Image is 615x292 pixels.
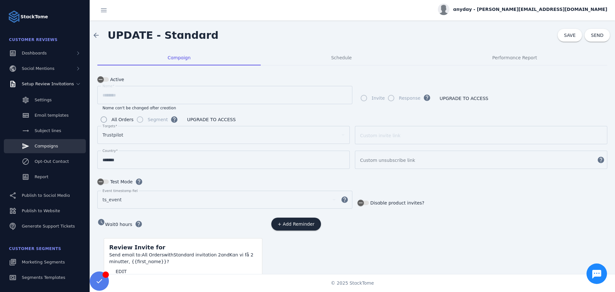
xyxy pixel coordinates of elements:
[35,144,58,148] span: Campaigns
[369,199,424,207] label: Disable product invites?
[109,76,124,83] label: Active
[398,94,420,102] label: Response
[22,208,60,213] span: Publish to Website
[102,149,116,153] mat-label: Country
[4,271,86,285] a: Segments Templates
[22,66,54,71] span: Social Mentions
[102,156,345,164] input: Country
[4,255,86,269] a: Marketing Segments
[109,178,133,186] label: Test Mode
[102,131,123,139] span: Trustpilot
[22,275,65,280] span: Segments Templates
[221,252,230,257] span: and
[433,92,495,105] button: UPGRADE TO ACCESS
[22,193,70,198] span: Publish to Social Media
[4,204,86,218] a: Publish to Website
[102,104,176,111] mat-hint: Name can't be changed after creation
[20,13,48,20] strong: StackTome
[35,128,61,133] span: Subject lines
[22,224,75,229] span: Generate Support Tickets
[164,252,174,257] span: with
[142,252,164,257] span: All Orders
[115,222,132,227] span: 0 hours
[558,29,582,42] button: SAVE
[331,55,352,60] span: Schedule
[438,4,449,15] img: profile.jpg
[360,133,400,138] mat-label: Custom invite link
[105,222,115,227] span: Wait
[102,84,112,88] mat-label: Name
[4,154,86,169] a: Opt-Out Contact
[102,196,122,204] span: ts_event
[4,108,86,122] a: Email templates
[271,218,321,230] button: + Add Reminder
[109,265,133,278] button: EDIT
[22,51,47,55] span: Dashboards
[22,81,74,86] span: Setup Review Invitations
[4,219,86,233] a: Generate Support Tickets
[109,252,257,265] div: Standard invitation 2 Kan vi få 2 minutter, {{first_name}}?
[111,116,134,123] div: All Orders
[9,38,58,42] span: Customer Reviews
[109,244,165,251] span: Review Invite for
[591,33,603,38] span: SEND
[116,269,127,274] span: EDIT
[370,94,385,102] label: Invite
[4,139,86,153] a: Campaigns
[492,55,537,60] span: Performance Report
[564,33,576,38] span: SAVE
[9,246,61,251] span: Customer Segments
[97,218,105,226] mat-icon: watch_later
[4,188,86,203] a: Publish to Social Media
[35,159,69,164] span: Opt-Out Contact
[440,96,488,101] span: UPGRADE TO ACCESS
[109,252,142,257] span: Send email to:
[35,113,69,118] span: Email templates
[8,10,20,23] img: Logo image
[438,4,607,15] button: anyday - [PERSON_NAME][EMAIL_ADDRESS][DOMAIN_NAME]
[102,124,115,128] mat-label: Targets
[331,280,374,287] span: © 2025 StackTome
[360,158,415,163] mat-label: Custom unsubscribe link
[102,189,140,193] mat-label: Event timestamp field
[585,29,610,42] button: SEND
[35,97,52,102] span: Settings
[278,222,315,226] span: + Add Reminder
[181,113,242,126] button: UPGRADE TO ACCESS
[453,6,607,13] span: anyday - [PERSON_NAME][EMAIL_ADDRESS][DOMAIN_NAME]
[22,260,65,264] span: Marketing Segments
[108,29,218,41] span: UPDATE - Standard
[4,170,86,184] a: Report
[187,117,236,122] span: UPGRADE TO ACCESS
[4,124,86,138] a: Subject lines
[146,116,168,123] label: Segment
[337,196,352,204] mat-icon: help
[168,55,191,60] span: Campaign
[4,93,86,107] a: Settings
[35,174,48,179] span: Report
